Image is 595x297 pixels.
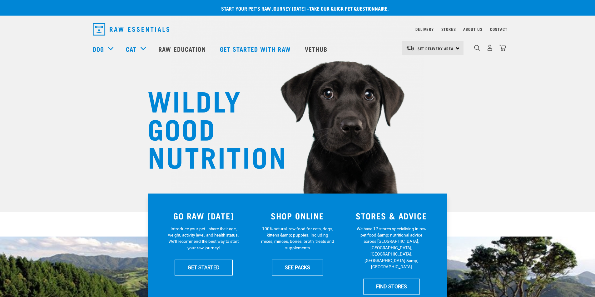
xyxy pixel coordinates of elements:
[272,260,323,275] a: SEE PACKS
[415,28,434,30] a: Delivery
[126,44,136,54] a: Cat
[309,7,389,10] a: take our quick pet questionnaire.
[499,45,506,51] img: home-icon@2x.png
[418,47,454,50] span: Set Delivery Area
[490,28,508,30] a: Contact
[355,226,428,270] p: We have 17 stores specialising in raw pet food &amp; nutritional advice across [GEOGRAPHIC_DATA],...
[348,211,435,221] h3: STORES & ADVICE
[441,28,456,30] a: Stores
[175,260,233,275] a: GET STARTED
[254,211,341,221] h3: SHOP ONLINE
[487,45,493,51] img: user.png
[261,226,334,251] p: 100% natural, raw food for cats, dogs, kittens &amp; puppies. Including mixes, minces, bones, bro...
[88,21,508,38] nav: dropdown navigation
[474,45,480,51] img: home-icon-1@2x.png
[161,211,247,221] h3: GO RAW [DATE]
[363,279,420,294] a: FIND STORES
[93,44,104,54] a: Dog
[152,36,213,61] a: Raw Education
[214,36,299,61] a: Get started with Raw
[167,226,240,251] p: Introduce your pet—share their age, weight, activity level, and health status. We'll recommend th...
[299,36,335,61] a: Vethub
[148,86,273,170] h1: WILDLY GOOD NUTRITION
[463,28,482,30] a: About Us
[93,23,169,36] img: Raw Essentials Logo
[406,45,414,51] img: van-moving.png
